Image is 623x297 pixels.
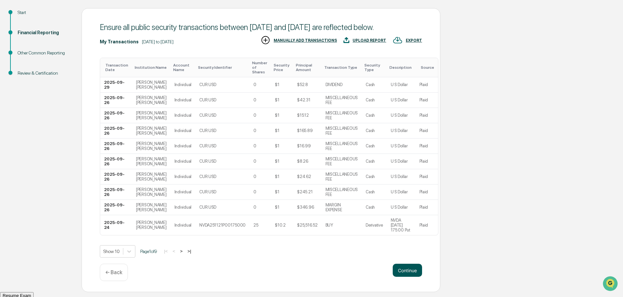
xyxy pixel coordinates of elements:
[136,80,167,90] div: [PERSON_NAME] [PERSON_NAME]
[253,223,258,228] div: 25
[199,174,216,179] div: CUR:USD
[416,139,438,154] td: Plaid
[199,189,216,194] div: CUR:USD
[366,189,375,194] div: Cash
[297,159,308,164] div: $8.26
[171,169,195,185] td: Individual
[391,143,408,148] div: U S Dollar
[171,77,195,93] td: Individual
[65,111,79,115] span: Pylon
[275,143,279,148] div: $1
[7,83,12,88] div: 🖐️
[105,269,122,275] p: ← Back
[343,35,349,45] img: UPLOAD REPORT
[100,22,422,32] div: Ensure all public security transactions between [DATE] and [DATE] are reflected below.
[171,139,195,154] td: Individual
[199,97,216,102] div: CUR:USD
[389,65,413,70] div: Toggle SortBy
[602,275,620,293] iframe: Open customer support
[142,39,174,44] div: [DATE] to [DATE]
[136,141,167,151] div: [PERSON_NAME] [PERSON_NAME]
[326,95,358,105] div: MISCELLANEOUS FEE
[391,205,408,210] div: U S Dollar
[416,123,438,139] td: Plaid
[100,169,132,185] td: 2025-09-26
[171,154,195,169] td: Individual
[199,143,216,148] div: CUR:USD
[366,82,375,87] div: Cash
[297,113,309,118] div: $15.12
[199,223,246,228] div: NVDA251121P00175000
[275,82,279,87] div: $1
[297,128,312,133] div: $165.89
[297,143,311,148] div: $16.99
[297,189,312,194] div: $245.21
[326,82,342,87] div: DIVIDEND
[353,38,386,43] div: UPLOAD REPORT
[100,200,132,215] td: 2025-09-26
[171,248,177,254] button: <
[391,218,412,232] div: NVDA [DATE] 175.00 Put
[4,92,44,104] a: 🔎Data Lookup
[393,35,403,45] img: EXPORT
[324,65,359,70] div: Toggle SortBy
[275,128,279,133] div: $1
[416,215,438,235] td: Plaid
[297,82,308,87] div: $52.8
[199,113,216,118] div: CUR:USD
[416,169,438,185] td: Plaid
[54,82,81,89] span: Attestations
[13,82,42,89] span: Preclearance
[7,14,119,24] p: How can we help?
[416,108,438,123] td: Plaid
[391,159,408,164] div: U S Dollar
[199,128,216,133] div: CUR:USD
[366,223,383,228] div: Derivative
[275,223,286,228] div: $10.2
[391,97,408,102] div: U S Dollar
[366,159,375,164] div: Cash
[391,189,408,194] div: U S Dollar
[297,223,317,228] div: $25,516.52
[46,110,79,115] a: Powered byPylon
[326,111,358,120] div: MISCELLANEOUS FEE
[391,128,408,133] div: U S Dollar
[111,52,119,60] button: Start new chat
[136,220,167,230] div: [PERSON_NAME] [PERSON_NAME]
[275,113,279,118] div: $1
[136,187,167,197] div: [PERSON_NAME] [PERSON_NAME]
[416,77,438,93] td: Plaid
[297,174,311,179] div: $24.62
[171,123,195,139] td: Individual
[253,159,256,164] div: 0
[198,65,247,70] div: Toggle SortBy
[364,63,384,72] div: Toggle SortBy
[100,154,132,169] td: 2025-09-26
[22,56,83,62] div: We're available if you need us!
[18,29,71,36] div: Financial Reporting
[100,185,132,200] td: 2025-09-26
[136,126,167,136] div: [PERSON_NAME] [PERSON_NAME]
[253,113,256,118] div: 0
[18,70,71,77] div: Review & Certification
[100,39,139,44] div: My Transactions
[274,38,337,43] div: MANUALLY ADD TRANSACTIONS
[275,159,279,164] div: $1
[366,174,375,179] div: Cash
[100,77,132,93] td: 2025-09-29
[416,154,438,169] td: Plaid
[140,249,157,254] span: Page 1 of 9
[275,205,279,210] div: $1
[100,139,132,154] td: 2025-09-26
[100,215,132,235] td: 2025-09-24
[366,113,375,118] div: Cash
[416,200,438,215] td: Plaid
[252,61,268,74] div: Toggle SortBy
[253,97,256,102] div: 0
[162,248,170,254] button: |<
[326,223,333,228] div: BUY
[22,50,107,56] div: Start new chat
[199,205,216,210] div: CUR:USD
[275,189,279,194] div: $1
